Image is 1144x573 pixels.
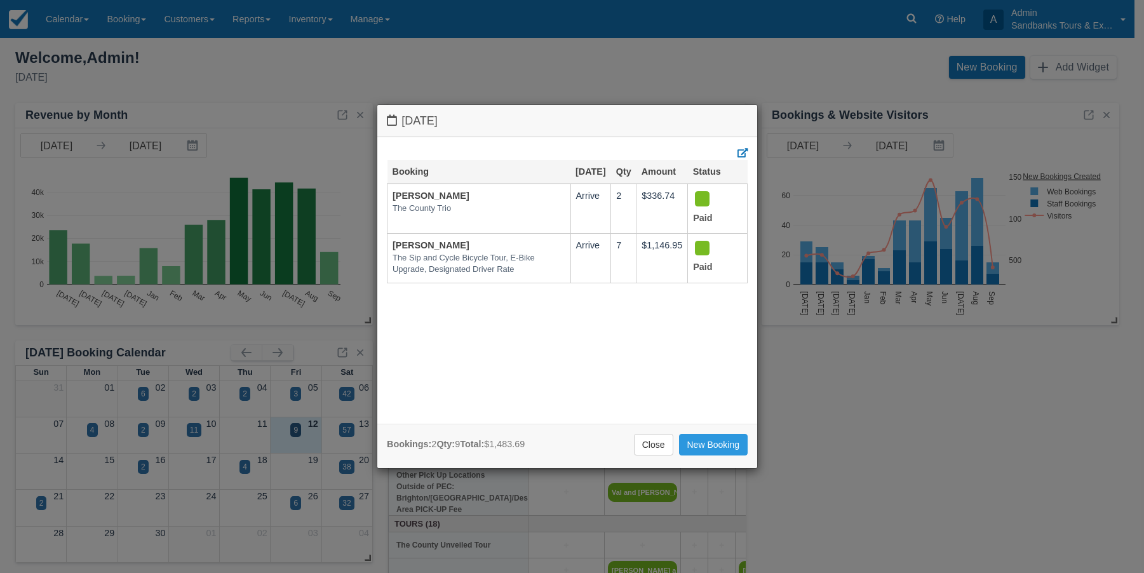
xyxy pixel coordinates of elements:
td: 7 [611,234,636,283]
strong: Qty: [436,439,455,449]
td: Arrive [570,184,611,233]
em: The Sip and Cycle Bicycle Tour, E-Bike Upgrade, Designated Driver Rate [393,252,565,276]
strong: Bookings: [387,439,431,449]
a: [PERSON_NAME] [393,191,469,201]
strong: Total: [460,439,484,449]
a: Status [693,166,721,177]
h4: [DATE] [387,114,748,128]
a: [PERSON_NAME] [393,240,469,250]
a: Qty [616,166,631,177]
div: 2 9 $1,483.69 [387,438,525,451]
a: [DATE] [575,166,606,177]
em: The County Trio [393,203,565,215]
a: Close [634,434,673,455]
td: $1,146.95 [636,234,688,283]
td: $336.74 [636,184,688,233]
a: Amount [642,166,676,177]
td: 2 [611,184,636,233]
div: Paid [693,189,730,228]
td: Arrive [570,234,611,283]
a: New Booking [679,434,748,455]
a: Booking [393,166,429,177]
div: Paid [693,239,730,278]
